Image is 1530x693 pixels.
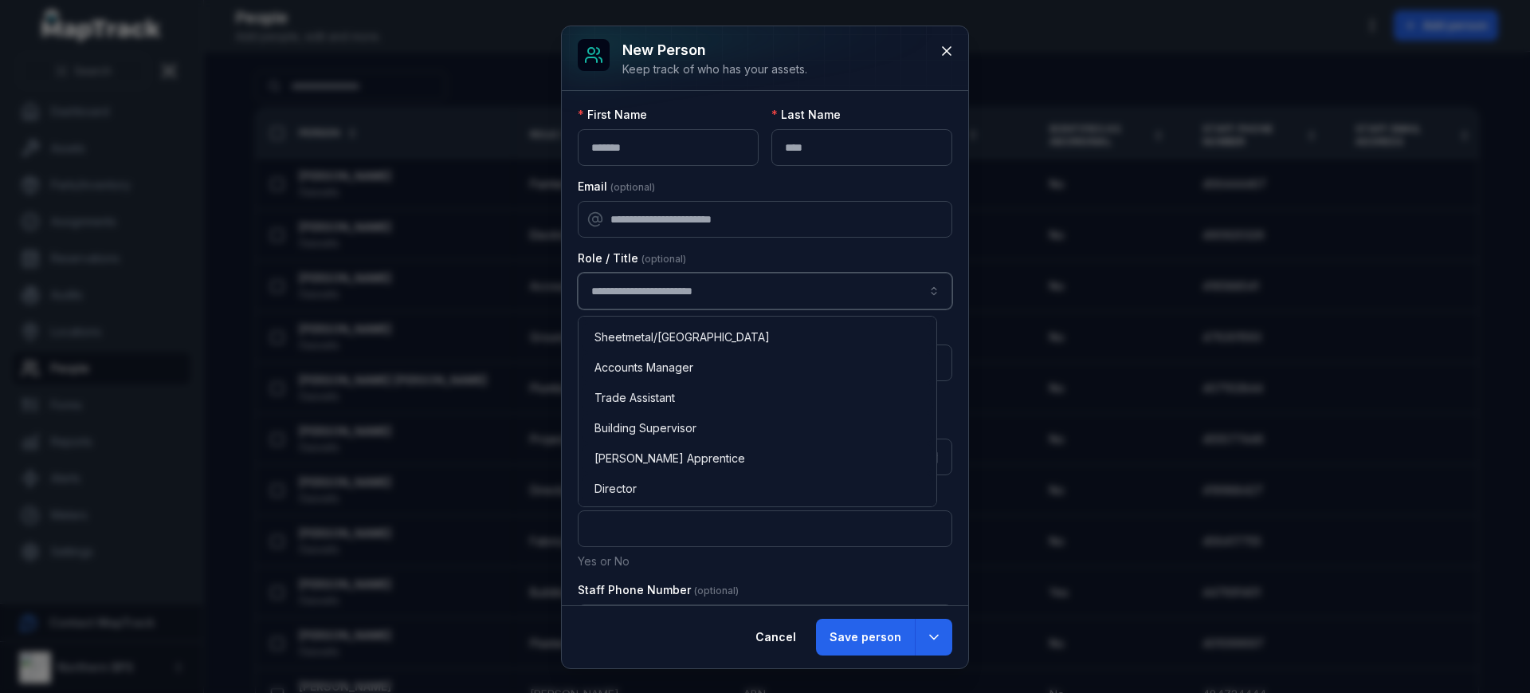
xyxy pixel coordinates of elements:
[594,420,696,436] span: Building Supervisor
[578,273,952,309] input: person-add:cf[002baa71-ae2c-4d3d-9ee2-26da2d218154]-label
[594,390,675,406] span: Trade Assistant
[594,481,637,497] span: Director
[594,451,745,467] span: [PERSON_NAME] Apprentice
[594,360,693,376] span: Accounts Manager
[594,329,770,345] span: Sheetmetal/[GEOGRAPHIC_DATA]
